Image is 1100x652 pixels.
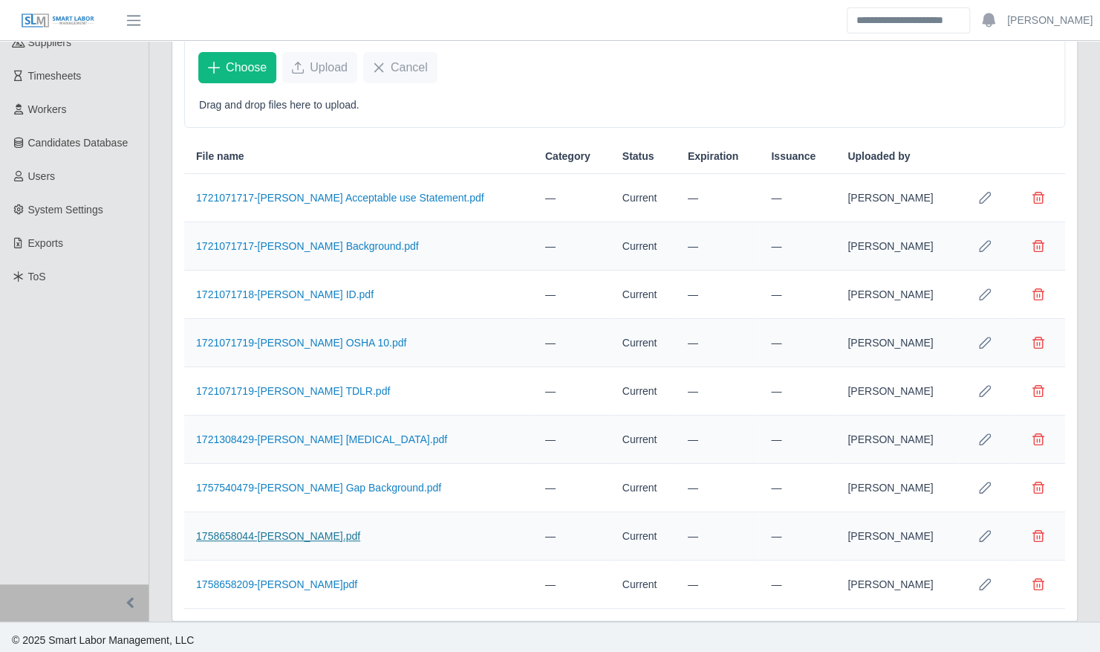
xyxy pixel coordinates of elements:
[759,367,836,416] td: —
[391,59,428,77] span: Cancel
[1007,13,1093,28] a: [PERSON_NAME]
[533,464,611,512] td: —
[759,512,836,561] td: —
[611,416,676,464] td: Current
[545,149,590,164] span: Category
[970,521,1000,551] button: Row Edit
[196,288,374,300] a: 1721071718-[PERSON_NAME] ID.pdf
[847,149,910,164] span: Uploaded by
[611,319,676,367] td: Current
[759,319,836,367] td: —
[1023,425,1053,454] button: Delete file
[226,59,267,77] span: Choose
[1023,183,1053,213] button: Delete file
[1023,473,1053,503] button: Delete file
[759,464,836,512] td: —
[28,170,56,182] span: Users
[676,416,760,464] td: —
[28,103,67,115] span: Workers
[28,70,82,82] span: Timesheets
[970,425,1000,454] button: Row Edit
[198,52,276,83] button: Choose
[533,319,611,367] td: —
[759,222,836,271] td: —
[28,237,63,249] span: Exports
[196,530,360,542] a: 1758658044-[PERSON_NAME].pdf
[28,271,46,283] span: ToS
[970,231,1000,261] button: Row Edit
[611,271,676,319] td: Current
[676,271,760,319] td: —
[12,634,194,646] span: © 2025 Smart Labor Management, LLC
[1023,569,1053,599] button: Delete file
[196,149,244,164] span: File name
[533,561,611,609] td: —
[1023,521,1053,551] button: Delete file
[836,464,958,512] td: [PERSON_NAME]
[196,385,390,397] a: 1721071719-[PERSON_NAME] TDLR.pdf
[759,174,836,222] td: —
[1023,231,1053,261] button: Delete file
[1023,280,1053,309] button: Delete file
[771,149,816,164] span: Issuance
[310,59,348,77] span: Upload
[196,337,406,349] a: 1721071719-[PERSON_NAME] OSHA 10.pdf
[847,7,970,33] input: Search
[533,222,611,271] td: —
[196,578,357,590] a: 1758658209-[PERSON_NAME]pdf
[1023,328,1053,358] button: Delete file
[533,367,611,416] td: —
[836,512,958,561] td: [PERSON_NAME]
[21,13,95,29] img: SLM Logo
[363,52,437,83] button: Cancel
[533,416,611,464] td: —
[533,174,611,222] td: —
[759,561,836,609] td: —
[282,52,357,83] button: Upload
[676,367,760,416] td: —
[196,482,441,494] a: 1757540479-[PERSON_NAME] Gap Background.pdf
[676,319,760,367] td: —
[836,271,958,319] td: [PERSON_NAME]
[611,174,676,222] td: Current
[676,512,760,561] td: —
[688,149,738,164] span: Expiration
[622,149,654,164] span: Status
[676,464,760,512] td: —
[759,271,836,319] td: —
[611,512,676,561] td: Current
[970,569,1000,599] button: Row Edit
[196,192,484,204] a: 1721071717-[PERSON_NAME] Acceptable use Statement.pdf
[836,319,958,367] td: [PERSON_NAME]
[970,328,1000,358] button: Row Edit
[611,222,676,271] td: Current
[28,36,71,48] span: Suppliers
[1023,376,1053,406] button: Delete file
[28,204,103,216] span: System Settings
[196,433,447,445] a: 1721308429-[PERSON_NAME] [MEDICAL_DATA].pdf
[199,97,1050,113] p: Drag and drop files here to upload.
[836,174,958,222] td: [PERSON_NAME]
[836,561,958,609] td: [PERSON_NAME]
[196,240,419,252] a: 1721071717-[PERSON_NAME] Background.pdf
[611,464,676,512] td: Current
[970,183,1000,213] button: Row Edit
[28,137,128,149] span: Candidates Database
[533,271,611,319] td: —
[970,280,1000,309] button: Row Edit
[759,416,836,464] td: —
[676,174,760,222] td: —
[676,222,760,271] td: —
[611,561,676,609] td: Current
[970,473,1000,503] button: Row Edit
[970,376,1000,406] button: Row Edit
[611,367,676,416] td: Current
[676,561,760,609] td: —
[836,222,958,271] td: [PERSON_NAME]
[533,512,611,561] td: —
[836,367,958,416] td: [PERSON_NAME]
[836,416,958,464] td: [PERSON_NAME]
